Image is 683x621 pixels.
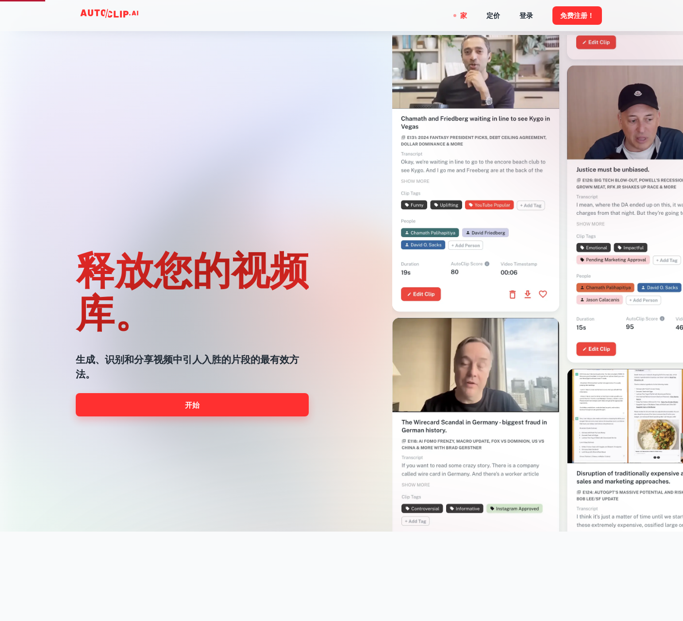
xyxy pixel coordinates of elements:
[552,6,602,24] button: 免费注册！
[185,401,200,409] font: 开始
[486,12,500,20] font: 定价
[519,12,533,20] font: 登录
[76,354,299,380] font: 生成、识别和分享视频中引人入胜的片段的最有效方法。
[76,393,309,416] a: 开始
[76,245,309,335] font: 释放您的视频库。
[560,12,594,20] font: 免费注册！
[460,12,467,20] font: 家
